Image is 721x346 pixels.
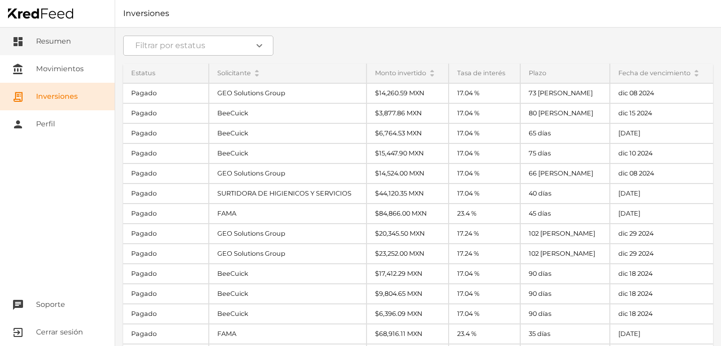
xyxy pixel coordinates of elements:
div: 35 días [521,324,610,343]
div: GEO Solutions Group [209,84,366,103]
div: BeeCuick [209,304,366,323]
div: Pagado [123,124,208,143]
div: dic 18 2024 [610,304,713,323]
div: 102 [PERSON_NAME] [521,224,610,243]
div: 102 [PERSON_NAME] [521,244,610,263]
div: $84,866.00 MXN [367,204,449,223]
div: FAMA [209,324,366,343]
div: 73 [PERSON_NAME] [521,84,610,103]
div: $44,120.35 MXN [367,184,449,203]
div: $3,877.86 MXN [367,104,449,123]
div: 23.4 % [449,204,520,223]
i: arrow_drop_down [255,73,259,77]
i: account_balance [12,63,24,75]
h1: Inversiones [115,8,721,20]
div: $9,804.65 MXN [367,284,449,303]
div: dic 29 2024 [610,224,713,243]
div: BeeCuick [209,104,366,123]
div: 17.04 % [449,164,520,183]
div: $15,447.90 MXN [367,144,449,163]
i: chat [12,299,24,311]
div: 17.04 % [449,304,520,323]
div: 90 días [521,304,610,323]
div: Fecha de vencimiento [610,64,713,83]
div: $14,524.00 MXN [367,164,449,183]
div: 66 [PERSON_NAME] [521,164,610,183]
div: 17.04 % [449,264,520,283]
div: $68,916.11 MXN [367,324,449,343]
div: dic 08 2024 [610,84,713,103]
div: dic 18 2024 [610,284,713,303]
div: 90 días [521,264,610,283]
div: $23,252.00 MXN [367,244,449,263]
div: BeeCuick [209,264,366,283]
div: Pagado [123,104,208,123]
div: BeeCuick [209,144,366,163]
i: expand_more [253,40,265,52]
div: Monto invertido [367,64,449,83]
div: Pagado [123,84,208,103]
div: $14,260.59 MXN [367,84,449,103]
img: Home [8,9,73,19]
div: Estatus [123,64,208,83]
div: Pagado [123,304,208,323]
div: $6,396.09 MXN [367,304,449,323]
div: dic 29 2024 [610,244,713,263]
div: 17.04 % [449,104,520,123]
div: Plazo [521,64,610,83]
div: [DATE] [610,184,713,203]
div: 23.4 % [449,324,520,343]
div: BeeCuick [209,284,366,303]
div: 17.24 % [449,224,520,243]
div: SURTIDORA DE HIGIENICOS Y SERVICIOS [209,184,366,203]
div: Pagado [123,324,208,343]
div: GEO Solutions Group [209,164,366,183]
div: Pagado [123,164,208,183]
div: 17.04 % [449,284,520,303]
div: dic 15 2024 [610,104,713,123]
div: [DATE] [610,324,713,343]
div: [DATE] [610,204,713,223]
div: 17.04 % [449,84,520,103]
div: dic 10 2024 [610,144,713,163]
div: 17.24 % [449,244,520,263]
div: 17.04 % [449,184,520,203]
div: Pagado [123,224,208,243]
div: Pagado [123,204,208,223]
div: FAMA [209,204,366,223]
i: exit_to_app [12,326,24,338]
div: $6,764.53 MXN [367,124,449,143]
div: $20,345.50 MXN [367,224,449,243]
div: Pagado [123,184,208,203]
div: 17.04 % [449,144,520,163]
div: 90 días [521,284,610,303]
div: dic 18 2024 [610,264,713,283]
i: dashboard [12,36,24,48]
div: [DATE] [610,124,713,143]
div: 80 [PERSON_NAME] [521,104,610,123]
div: GEO Solutions Group [209,224,366,243]
div: BeeCuick [209,124,366,143]
i: arrow_drop_down [430,73,434,77]
div: GEO Solutions Group [209,244,366,263]
div: 17.04 % [449,124,520,143]
div: Pagado [123,284,208,303]
div: Pagado [123,144,208,163]
div: 75 días [521,144,610,163]
div: 45 días [521,204,610,223]
i: arrow_drop_down [694,73,698,77]
div: 65 días [521,124,610,143]
div: Pagado [123,244,208,263]
i: person [12,118,24,130]
div: $17,412.29 MXN [367,264,449,283]
div: Pagado [123,264,208,283]
div: 40 días [521,184,610,203]
i: receipt_long [12,91,24,103]
div: Tasa de interés [449,64,520,83]
div: dic 08 2024 [610,164,713,183]
div: Solicitante [209,64,366,83]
